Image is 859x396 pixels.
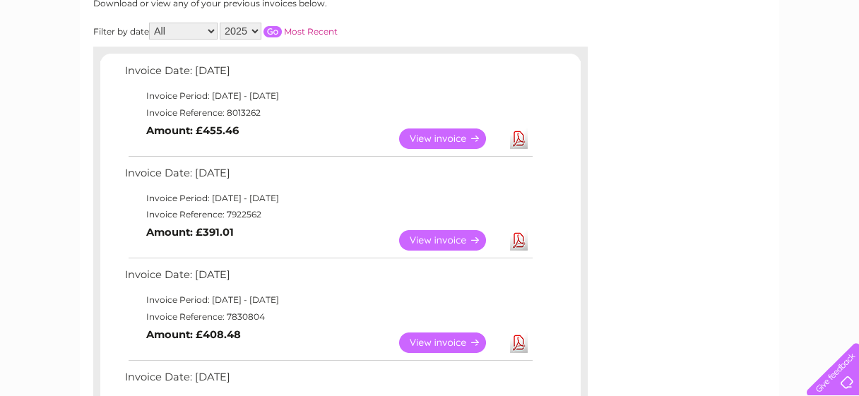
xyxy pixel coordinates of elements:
a: Energy [646,60,677,71]
td: Invoice Reference: 7830804 [122,308,535,325]
a: Blog [736,60,757,71]
a: 0333 014 3131 [593,7,690,25]
a: Water [610,60,637,71]
a: Contact [765,60,800,71]
a: View [399,128,503,149]
td: Invoice Reference: 7922562 [122,206,535,223]
b: Amount: £391.01 [146,226,234,239]
div: Clear Business is a trading name of Verastar Limited (registered in [GEOGRAPHIC_DATA] No. 3667643... [97,8,764,68]
td: Invoice Reference: 8013262 [122,104,535,121]
a: Download [510,128,528,149]
a: Telecoms [685,60,728,71]
div: Filter by date [93,23,464,40]
td: Invoice Date: [DATE] [122,265,535,292]
td: Invoice Date: [DATE] [122,61,535,88]
td: Invoice Date: [DATE] [122,164,535,190]
a: Download [510,230,528,251]
b: Amount: £455.46 [146,124,239,137]
td: Invoice Period: [DATE] - [DATE] [122,292,535,308]
img: logo.png [30,37,102,80]
a: View [399,332,503,353]
a: Log out [812,60,846,71]
td: Invoice Period: [DATE] - [DATE] [122,88,535,104]
td: Invoice Period: [DATE] - [DATE] [122,190,535,207]
a: Download [510,332,528,353]
a: Most Recent [284,26,338,37]
a: View [399,230,503,251]
b: Amount: £408.48 [146,328,241,341]
td: Invoice Date: [DATE] [122,368,535,394]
